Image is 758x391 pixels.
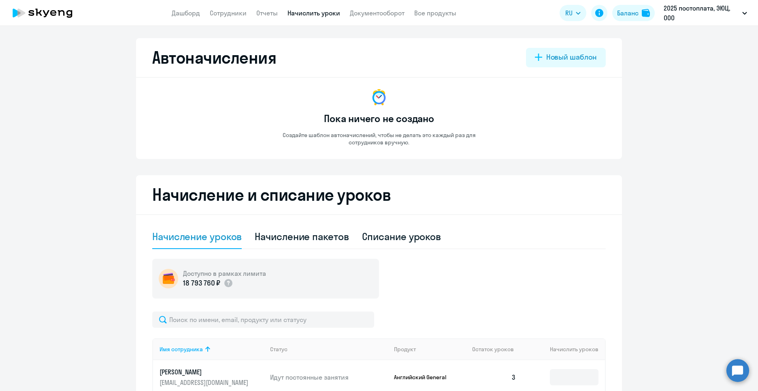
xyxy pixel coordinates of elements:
[160,367,250,376] p: [PERSON_NAME]
[369,88,389,107] img: no-data
[270,346,287,353] div: Статус
[152,48,276,67] h2: Автоначисления
[210,9,247,17] a: Сотрудники
[546,52,597,62] div: Новый шаблон
[287,9,340,17] a: Начислить уроки
[159,269,178,288] img: wallet-circle.png
[160,378,250,387] p: [EMAIL_ADDRESS][DOMAIN_NAME]
[612,5,655,21] button: Балансbalance
[526,48,606,67] button: Новый шаблон
[270,373,388,382] p: Идут постоянные занятия
[472,346,514,353] span: Остаток уроков
[350,9,405,17] a: Документооборот
[522,338,605,360] th: Начислить уроков
[160,346,264,353] div: Имя сотрудника
[172,9,200,17] a: Дашборд
[660,3,751,23] button: 2025 постоплата, ЭЮЦ, ООО
[560,5,586,21] button: RU
[152,230,242,243] div: Начисление уроков
[664,3,739,23] p: 2025 постоплата, ЭЮЦ, ООО
[152,185,606,204] h2: Начисление и списание уроков
[642,9,650,17] img: balance
[160,346,203,353] div: Имя сотрудника
[152,312,374,328] input: Поиск по имени, email, продукту или статусу
[394,346,466,353] div: Продукт
[362,230,441,243] div: Списание уроков
[394,346,416,353] div: Продукт
[472,346,522,353] div: Остаток уроков
[414,9,456,17] a: Все продукты
[565,8,573,18] span: RU
[255,230,349,243] div: Начисление пакетов
[617,8,639,18] div: Баланс
[270,346,388,353] div: Статус
[183,269,266,278] h5: Доступно в рамках лимита
[266,131,492,146] p: Создайте шаблон автоначислений, чтобы не делать это каждый раз для сотрудников вручную.
[256,9,278,17] a: Отчеты
[183,278,220,288] p: 18 793 760 ₽
[324,112,434,125] h3: Пока ничего не создано
[394,374,455,381] p: Английский General
[160,367,264,387] a: [PERSON_NAME][EMAIL_ADDRESS][DOMAIN_NAME]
